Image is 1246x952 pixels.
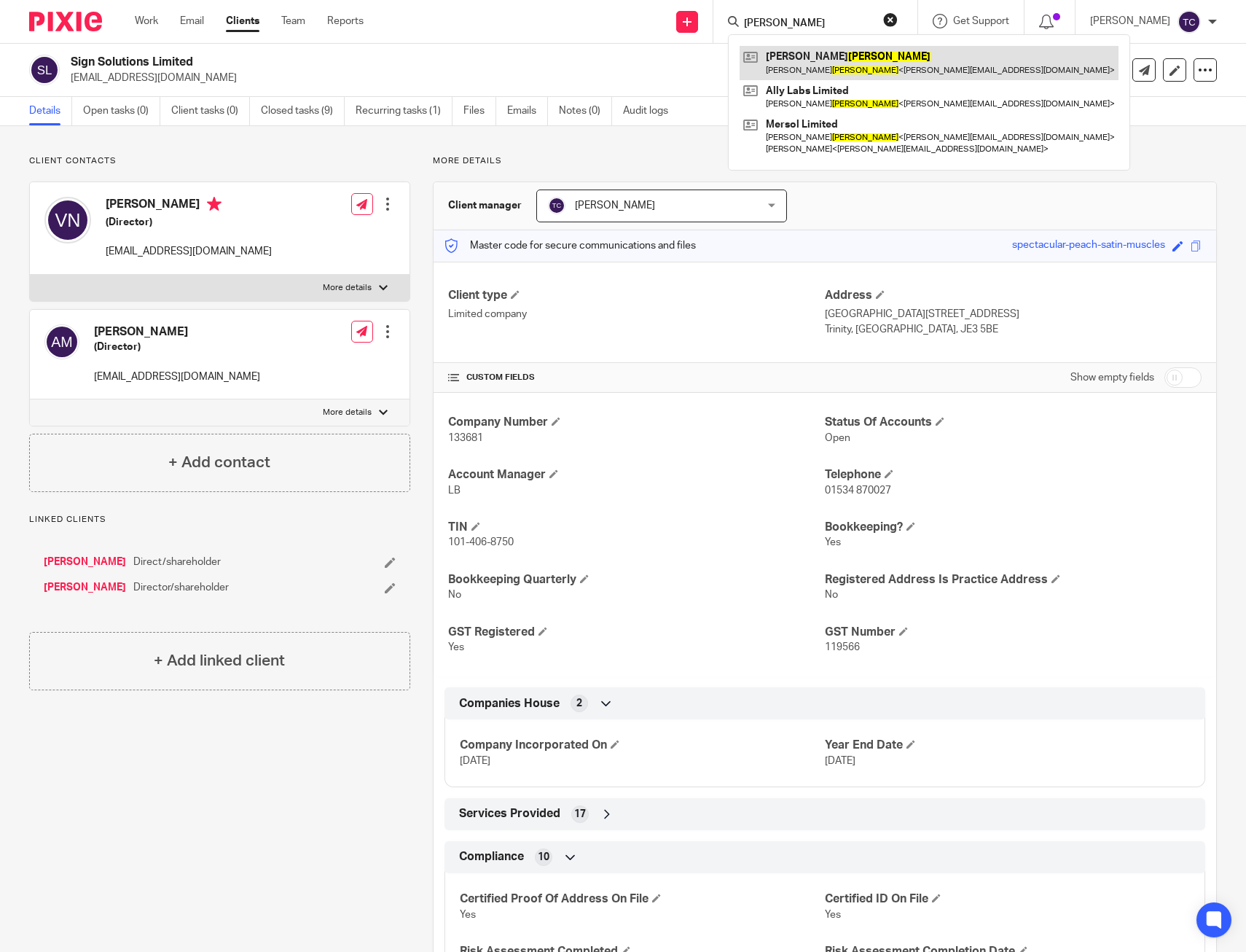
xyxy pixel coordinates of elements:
[94,370,260,384] p: [EMAIL_ADDRESS][DOMAIN_NAME]
[825,891,1190,907] h4: Certified ID On File
[825,288,1202,303] h4: Address
[460,891,825,907] h4: Certified Proof Of Address On File
[327,14,364,28] a: Reports
[825,415,1202,430] h4: Status Of Accounts
[29,514,410,526] p: Linked clients
[742,17,874,31] input: Search
[261,97,345,125] a: Closed tasks (9)
[576,696,582,711] span: 2
[44,580,126,595] a: [PERSON_NAME]
[825,537,841,547] span: Yes
[448,485,461,496] span: LB
[459,849,524,865] span: Compliance
[133,555,221,569] span: Direct/shareholder
[1070,370,1154,385] label: Show empty fields
[71,55,829,70] h2: Sign Solutions Limited
[135,14,158,28] a: Work
[825,322,1202,337] p: Trinity, [GEOGRAPHIC_DATA], JE3 5BE
[459,806,560,822] span: Services Provided
[448,642,464,652] span: Yes
[444,238,696,253] p: Master code for secure communications and files
[323,407,372,418] p: More details
[106,215,272,230] h5: (Director)
[460,756,490,766] span: [DATE]
[281,14,305,28] a: Team
[180,14,204,28] a: Email
[29,12,102,31] img: Pixie
[154,649,285,672] h4: + Add linked client
[226,14,259,28] a: Clients
[448,372,825,383] h4: CUSTOM FIELDS
[94,340,260,354] h5: (Director)
[623,97,679,125] a: Audit logs
[71,71,1019,85] p: [EMAIL_ADDRESS][DOMAIN_NAME]
[548,197,565,214] img: svg%3E
[448,572,825,588] h4: Bookkeeping Quarterly
[448,467,825,483] h4: Account Manager
[825,307,1202,321] p: [GEOGRAPHIC_DATA][STREET_ADDRESS]
[94,324,260,340] h4: [PERSON_NAME]
[1090,14,1170,28] p: [PERSON_NAME]
[459,696,560,711] span: Companies House
[106,197,272,215] h4: [PERSON_NAME]
[825,756,855,766] span: [DATE]
[825,642,860,652] span: 119566
[323,282,372,294] p: More details
[559,97,612,125] a: Notes (0)
[29,97,72,125] a: Details
[463,97,496,125] a: Files
[448,307,825,321] p: Limited company
[356,97,452,125] a: Recurring tasks (1)
[825,520,1202,535] h4: Bookkeeping?
[448,590,461,600] span: No
[825,590,838,600] span: No
[460,738,825,753] h4: Company Incorporated On
[44,555,126,569] a: [PERSON_NAME]
[448,625,825,640] h4: GST Registered
[448,537,514,547] span: 101-406-8750
[448,198,522,213] h3: Client manager
[433,155,1217,167] p: More details
[44,197,91,243] img: svg%3E
[448,288,825,303] h4: Client type
[953,16,1009,26] span: Get Support
[825,433,850,443] span: Open
[574,807,586,822] span: 17
[575,200,655,211] span: [PERSON_NAME]
[168,451,270,474] h4: + Add contact
[825,467,1202,483] h4: Telephone
[133,580,229,595] span: Director/shareholder
[171,97,250,125] a: Client tasks (0)
[448,415,825,430] h4: Company Number
[83,97,160,125] a: Open tasks (0)
[825,910,841,920] span: Yes
[825,572,1202,588] h4: Registered Address Is Practice Address
[106,244,272,259] p: [EMAIL_ADDRESS][DOMAIN_NAME]
[825,485,891,496] span: 01534 870027
[29,155,410,167] p: Client contacts
[207,197,222,211] i: Primary
[460,910,476,920] span: Yes
[538,850,549,865] span: 10
[448,520,825,535] h4: TIN
[507,97,548,125] a: Emails
[448,433,483,443] span: 133681
[1178,10,1201,34] img: svg%3E
[29,55,60,85] img: svg%3E
[44,324,79,359] img: svg%3E
[883,12,898,27] button: Clear
[825,738,1190,753] h4: Year End Date
[1012,238,1165,254] div: spectacular-peach-satin-muscles
[825,625,1202,640] h4: GST Number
